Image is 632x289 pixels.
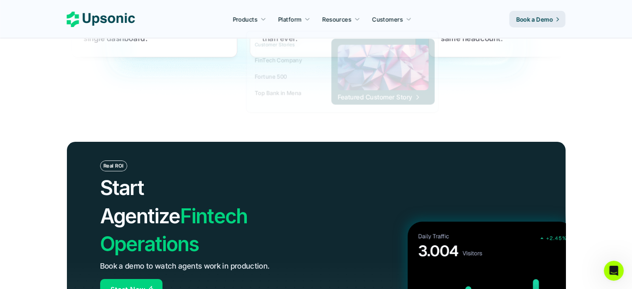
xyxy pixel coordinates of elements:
span: Start Agentize [100,175,180,228]
a: Top Bank in Mena [250,86,317,100]
p: Customers [372,15,403,24]
a: Products [228,12,271,27]
a: Book a Demo [509,11,566,27]
a: Fortune 500 [250,69,317,84]
span: Featured Customer Story [337,93,421,101]
p: Real ROI [103,163,124,169]
iframe: Intercom live chat [604,261,624,281]
p: Platform [278,15,301,24]
p: Featured Customer Story [337,93,412,101]
p: Book a demo to watch agents work in production. [100,260,270,272]
p: FinTech Company [255,56,302,64]
a: Featured Customer Story [331,39,434,104]
p: Top Bank in Mena [255,89,301,97]
p: Resources [322,15,352,24]
h2: Fintech Operations [100,174,294,258]
p: Book a Demo [516,15,553,24]
p: Fortune 500 [255,72,287,81]
a: FinTech Company [250,53,317,67]
p: Products [233,15,257,24]
p: Customer Stories [255,42,295,48]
